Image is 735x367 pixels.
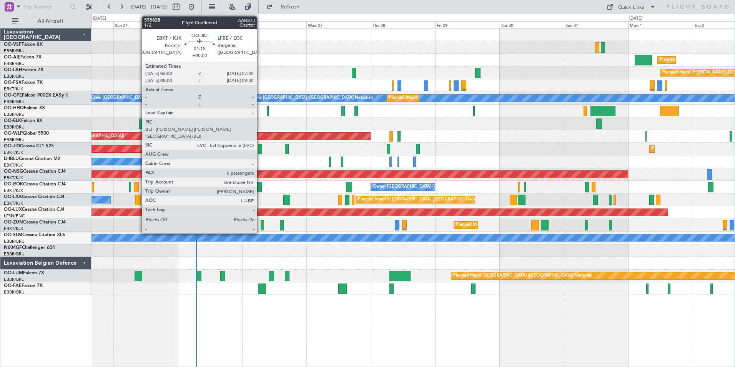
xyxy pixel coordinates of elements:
a: EBKT/KJK [4,150,23,155]
div: Thu 28 [371,21,435,28]
div: Quick Links [618,4,644,12]
div: Sun 24 [113,21,178,28]
a: EBBR/BRU [4,239,25,244]
a: OO-ZUNCessna Citation CJ4 [4,220,66,225]
span: OO-ZUN [4,220,23,225]
div: Planned Maint Kortrijk-[GEOGRAPHIC_DATA] [456,219,545,231]
span: OO-VSF [4,42,22,47]
a: EBBR/BRU [4,61,25,67]
span: OO-SLM [4,233,22,237]
div: No Crew [GEOGRAPHIC_DATA] ([GEOGRAPHIC_DATA] National) [244,92,373,104]
a: OO-SLMCessna Citation XLS [4,233,65,237]
span: D-IBLU [4,157,19,161]
div: Planned Maint [GEOGRAPHIC_DATA] ([GEOGRAPHIC_DATA] National) [358,194,497,205]
a: EBBR/BRU [4,112,25,117]
a: EBBR/BRU [4,289,25,295]
div: Mon 1 [628,21,692,28]
div: Wed 27 [306,21,371,28]
a: EBBR/BRU [4,124,25,130]
button: Quick Links [603,1,660,13]
input: Trip Number [23,1,68,13]
a: N604GFChallenger 604 [4,245,55,250]
a: OO-ELKFalcon 8X [4,118,42,123]
div: Planned Maint [GEOGRAPHIC_DATA] ([GEOGRAPHIC_DATA] National) [389,92,528,104]
span: OO-FAE [4,284,22,288]
div: [DATE] [629,15,642,22]
a: OO-JIDCessna CJ1 525 [4,144,54,148]
div: [DATE] [93,15,106,22]
a: OO-NSGCessna Citation CJ4 [4,169,66,174]
a: OO-VSFFalcon 8X [4,42,43,47]
span: OO-ROK [4,182,23,187]
a: EBKT/KJK [4,162,23,168]
a: EBKT/KJK [4,188,23,194]
div: Planned Maint [GEOGRAPHIC_DATA] ([GEOGRAPHIC_DATA] National) [453,270,592,282]
a: LFSN/ENC [4,213,25,219]
a: OO-WLPGlobal 5500 [4,131,49,136]
a: OO-LAHFalcon 7X [4,68,43,72]
a: EBBR/BRU [4,48,25,54]
a: EBBR/BRU [4,99,25,105]
span: OO-ELK [4,118,21,123]
a: OO-GPEFalcon 900EX EASy II [4,93,68,98]
span: OO-LXA [4,195,22,199]
a: EBKT/KJK [4,200,23,206]
span: OO-JID [4,144,20,148]
div: Sat 30 [500,21,564,28]
a: OO-LXACessna Citation CJ4 [4,195,65,199]
span: OO-LUX [4,207,22,212]
span: OO-AIE [4,55,20,60]
a: EBBR/BRU [4,137,25,143]
a: OO-HHOFalcon 8X [4,106,45,110]
a: D-IBLUCessna Citation M2 [4,157,60,161]
span: N604GF [4,245,22,250]
div: Fri 29 [435,21,499,28]
button: All Aircraft [8,15,83,27]
span: OO-FSX [4,80,22,85]
a: OO-LUXCessna Citation CJ4 [4,207,65,212]
span: Refresh [274,4,306,10]
span: OO-LUM [4,271,23,275]
a: OO-FAEFalcon 7X [4,284,43,288]
span: OO-HHO [4,106,24,110]
a: OO-FSXFalcon 7X [4,80,43,85]
a: EBBR/BRU [4,277,25,282]
div: Sun 31 [564,21,628,28]
a: EBKT/KJK [4,175,23,181]
span: OO-WLP [4,131,23,136]
div: Mon 25 [178,21,242,28]
span: OO-GPE [4,93,22,98]
span: OO-NSG [4,169,23,174]
span: All Aircraft [20,18,81,24]
span: OO-LAH [4,68,22,72]
div: Tue 26 [242,21,306,28]
a: EBBR/BRU [4,251,25,257]
a: EBBR/BRU [4,73,25,79]
a: OO-ROKCessna Citation CJ4 [4,182,66,187]
a: OO-LUMFalcon 7X [4,271,44,275]
a: EBKT/KJK [4,86,23,92]
button: Refresh [263,1,309,13]
a: OO-AIEFalcon 7X [4,55,42,60]
div: No Crew [GEOGRAPHIC_DATA] ([GEOGRAPHIC_DATA] National) [84,92,213,104]
div: Owner [GEOGRAPHIC_DATA]-[GEOGRAPHIC_DATA] [373,181,477,193]
span: [DATE] - [DATE] [131,3,167,10]
div: A/C Unavailable [180,181,212,193]
a: EBKT/KJK [4,226,23,232]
